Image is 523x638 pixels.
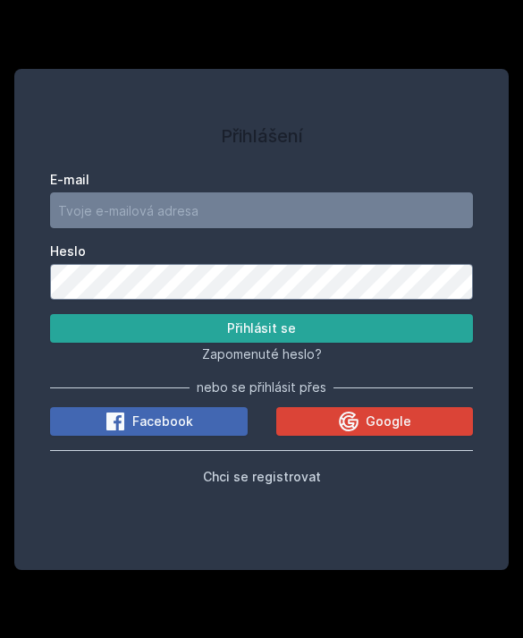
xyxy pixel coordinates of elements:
[366,413,411,430] span: Google
[50,314,473,343] button: Přihlásit se
[197,379,326,396] span: nebo se přihlásit přes
[276,407,474,436] button: Google
[50,192,473,228] input: Tvoje e-mailová adresa
[203,465,321,487] button: Chci se registrovat
[50,123,473,149] h1: Přihlášení
[50,171,473,189] label: E-mail
[202,346,322,362] span: Zapomenuté heslo?
[50,407,248,436] button: Facebook
[132,413,193,430] span: Facebook
[50,242,473,260] label: Heslo
[203,469,321,484] span: Chci se registrovat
